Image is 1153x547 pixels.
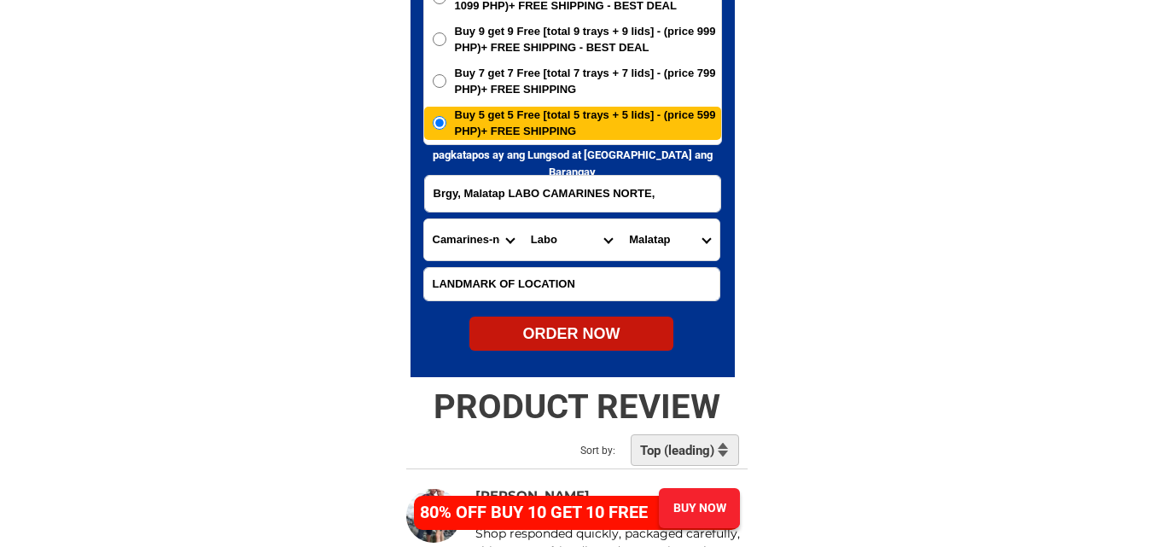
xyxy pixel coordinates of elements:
[425,176,720,212] input: Input address
[433,116,446,130] input: Buy 5 get 5 Free [total 5 trays + 5 lids] - (price 599 PHP)+ FREE SHIPPING
[398,387,756,428] h2: PRODUCT REVIEW
[455,23,721,56] span: Buy 9 get 9 Free [total 9 trays + 9 lids] - (price 999 PHP)+ FREE SHIPPING - BEST DEAL
[469,323,673,346] div: ORDER NOW
[455,65,721,98] span: Buy 7 get 7 Free [total 7 trays + 7 lids] - (price 799 PHP)+ FREE SHIPPING
[424,219,522,260] select: Select province
[420,499,666,525] h4: 80% OFF BUY 10 GET 10 FREE
[433,74,446,88] input: Buy 7 get 7 Free [total 7 trays + 7 lids] - (price 799 PHP)+ FREE SHIPPING
[620,219,719,260] select: Select commune
[659,499,740,517] div: BUY NOW
[580,443,658,458] h2: Sort by:
[455,107,721,140] span: Buy 5 get 5 Free [total 5 trays + 5 lids] - (price 599 PHP)+ FREE SHIPPING
[522,219,620,260] select: Select district
[424,268,719,300] input: Input LANDMARKOFLOCATION
[640,443,719,458] h2: Top (leading)
[433,32,446,46] input: Buy 9 get 9 Free [total 9 trays + 9 lids] - (price 999 PHP)+ FREE SHIPPING - BEST DEAL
